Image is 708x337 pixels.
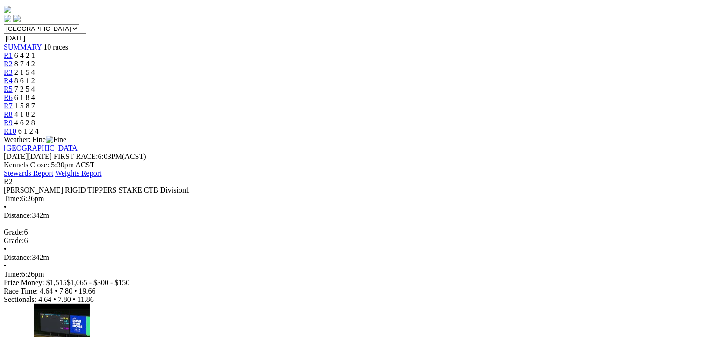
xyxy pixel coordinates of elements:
span: • [74,287,77,295]
img: twitter.svg [13,15,21,22]
a: Weights Report [55,169,102,177]
span: 19.66 [79,287,96,295]
span: 4 6 2 8 [14,119,35,127]
span: Grade: [4,237,24,244]
div: 6:26pm [4,194,704,203]
span: [DATE] [4,152,52,160]
span: 4.64 [40,287,53,295]
span: 6 1 8 4 [14,93,35,101]
span: Sectionals: [4,295,36,303]
span: 11.86 [77,295,93,303]
span: 10 races [43,43,68,51]
span: 4.64 [38,295,51,303]
a: R7 [4,102,13,110]
span: FIRST RACE: [54,152,98,160]
a: Stewards Report [4,169,53,177]
a: [GEOGRAPHIC_DATA] [4,144,80,152]
a: R2 [4,60,13,68]
span: 6 1 2 4 [18,127,39,135]
div: 6 [4,228,704,237]
span: Distance: [4,211,32,219]
img: facebook.svg [4,15,11,22]
div: 6 [4,237,704,245]
div: 342m [4,211,704,220]
span: 8 6 1 2 [14,77,35,85]
span: • [4,245,7,253]
span: • [55,287,57,295]
span: • [73,295,76,303]
span: • [53,295,56,303]
a: R6 [4,93,13,101]
div: 342m [4,253,704,262]
span: Grade: [4,228,24,236]
span: [DATE] [4,152,28,160]
a: R1 [4,51,13,59]
span: 7.80 [59,287,72,295]
span: • [4,262,7,270]
span: Time: [4,194,21,202]
span: 1 5 8 7 [14,102,35,110]
span: 7.80 [58,295,71,303]
a: R9 [4,119,13,127]
a: SUMMARY [4,43,42,51]
img: logo-grsa-white.png [4,6,11,13]
div: Kennels Close: 5:30pm ACST [4,161,704,169]
span: 8 7 4 2 [14,60,35,68]
div: 6:26pm [4,270,704,279]
span: 6 4 2 1 [14,51,35,59]
span: Time: [4,270,21,278]
span: Weather: Fine [4,136,66,143]
div: Prize Money: $1,515 [4,279,704,287]
span: Distance: [4,253,32,261]
a: R3 [4,68,13,76]
span: 2 1 5 4 [14,68,35,76]
span: 4 1 8 2 [14,110,35,118]
span: $1,065 - $300 - $150 [67,279,130,287]
a: R4 [4,77,13,85]
input: Select date [4,33,86,43]
div: [PERSON_NAME] RIGID TIPPERS STAKE CTB Division1 [4,186,704,194]
a: R5 [4,85,13,93]
a: R8 [4,110,13,118]
span: • [4,203,7,211]
img: Fine [46,136,66,144]
span: Race Time: [4,287,38,295]
span: 6:03PM(ACST) [54,152,146,160]
a: R10 [4,127,16,135]
span: R2 [4,178,13,186]
span: 7 2 5 4 [14,85,35,93]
